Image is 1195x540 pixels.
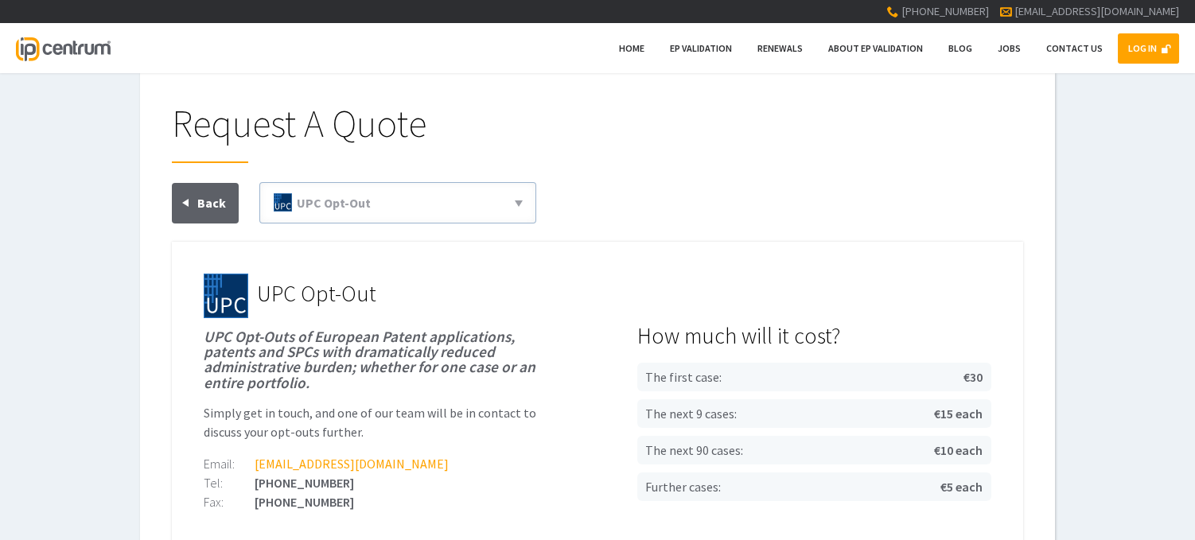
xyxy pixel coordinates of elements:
span: The first case: [645,371,811,383]
a: Contact Us [1036,33,1113,64]
a: IP Centrum [16,23,110,73]
a: Renewals [747,33,813,64]
span: About EP Validation [828,42,923,54]
a: Back [172,183,239,223]
span: Renewals [757,42,803,54]
a: [EMAIL_ADDRESS][DOMAIN_NAME] [1014,4,1179,18]
span: EP Validation [670,42,732,54]
span: Further cases: [645,480,811,493]
div: Tel: [204,476,255,489]
p: Simply get in touch, and one of our team will be in contact to discuss your opt-outs further. [204,403,559,441]
span: UPC Opt-Out [257,279,376,308]
strong: €30 [813,371,983,383]
a: [EMAIL_ADDRESS][DOMAIN_NAME] [255,456,449,472]
strong: €10 each [813,444,983,456]
span: Home [619,42,644,54]
h1: Request A Quote [172,104,1023,163]
div: [PHONE_NUMBER] [204,476,559,489]
img: upc.svg [274,193,292,212]
span: Jobs [998,42,1021,54]
h1: UPC Opt-Outs of European Patent applications, patents and SPCs with dramatically reduced administ... [204,329,559,390]
a: EP Validation [660,33,742,64]
strong: €15 each [813,407,983,420]
div: Email: [204,457,255,470]
span: Back [197,195,226,211]
strong: How much will it cost? [637,324,992,347]
a: Home [609,33,655,64]
span: The next 9 cases: [645,407,811,420]
a: LOG IN [1118,33,1179,64]
a: Blog [938,33,983,64]
a: About EP Validation [818,33,933,64]
img: upc.svg [204,274,248,318]
span: The next 90 cases: [645,444,811,456]
a: UPC Opt-Out [267,189,529,216]
div: [PHONE_NUMBER] [204,495,559,508]
span: Contact Us [1046,42,1103,54]
span: UPC Opt-Out [297,195,371,211]
span: [PHONE_NUMBER] [901,4,989,18]
strong: €5 each [813,480,983,493]
span: Blog [948,42,972,54]
a: Jobs [987,33,1031,64]
div: Fax: [204,495,255,508]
